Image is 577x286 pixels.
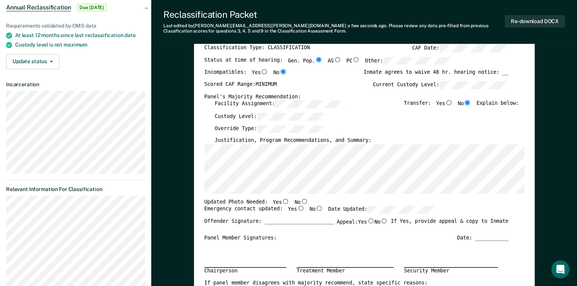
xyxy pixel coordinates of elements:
[367,218,374,224] input: Yes
[6,81,145,88] dt: Incarceration
[279,69,287,75] input: No
[296,267,394,274] div: Treatment Member
[214,100,344,108] label: Facility Assignment:
[403,100,518,113] div: Transfer: Explain below:
[505,15,565,28] button: Re-download DOCX
[327,57,341,65] label: AS
[64,42,87,48] span: maximum
[204,206,436,218] div: Emergency contact updated:
[374,218,388,225] label: No
[204,218,508,235] div: Offender Signature: _______________________ If Yes, provide appeal & copy to Inmate
[333,57,341,62] input: AS
[251,69,268,76] label: Yes
[204,267,286,274] div: Chairperson
[352,57,360,62] input: PC
[297,206,304,211] input: Yes
[275,100,344,108] input: Facility Assignment:
[288,57,323,65] label: Gen. Pop.
[365,57,452,65] label: Other:
[204,235,276,241] div: Panel Member Signatures:
[214,112,326,120] label: Custody Level:
[300,199,308,204] input: No
[436,100,453,108] label: Yes
[328,206,436,214] label: Date Updated:
[464,100,471,106] input: No
[458,100,471,108] label: No
[315,57,323,62] input: Gen. Pop.
[204,57,452,69] div: Status at time of hearing:
[214,137,371,144] label: Justification, Program Recommendations, and Summary:
[204,44,310,52] label: Classification Type: CLASSIFICATION
[6,23,145,29] div: Requirements validated by OMS data
[294,199,308,206] label: No
[383,57,452,65] input: Other:
[373,81,508,89] label: Current Custody Level:
[6,186,145,193] dt: Relevant Information For Classification
[445,100,453,106] input: Yes
[412,44,508,52] label: CAF Date:
[124,32,135,38] span: date
[15,42,145,48] div: Custody level is not
[315,206,323,211] input: No
[273,199,289,206] label: Yes
[6,4,71,11] span: Annual Reclassification
[337,218,388,230] label: Appeal:
[288,206,304,214] label: Yes
[273,69,287,76] label: No
[204,69,287,81] div: Incompatibles:
[257,112,326,120] input: Custody Level:
[380,218,388,224] input: No
[204,93,508,100] div: Panel's Majority Recommendation:
[346,57,360,65] label: PC
[457,235,508,241] div: Date: ___________
[439,81,508,89] input: Current Custody Level:
[363,69,508,81] div: Inmate agrees to waive 48 hr. hearing notice: __
[309,206,323,214] label: No
[257,125,326,133] input: Override Type:
[204,81,276,89] label: Scored CAF Range: MINIMUM
[163,23,505,34] div: Last edited by [PERSON_NAME][EMAIL_ADDRESS][PERSON_NAME][DOMAIN_NAME] . Please review any data pr...
[6,54,59,69] button: Update status
[282,199,289,204] input: Yes
[551,260,569,278] div: Open Intercom Messenger
[77,4,107,11] span: Due [DATE]
[367,206,436,214] input: Date Updated:
[204,199,308,206] div: Updated Photo Needed:
[358,218,374,225] label: Yes
[163,9,505,20] div: Reclassification Packet
[439,44,508,52] input: CAF Date:
[15,32,145,39] div: At least 12 months since last reclassification
[404,267,498,274] div: Security Member
[261,69,268,75] input: Yes
[214,125,326,133] label: Override Type:
[347,23,386,28] span: a few seconds ago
